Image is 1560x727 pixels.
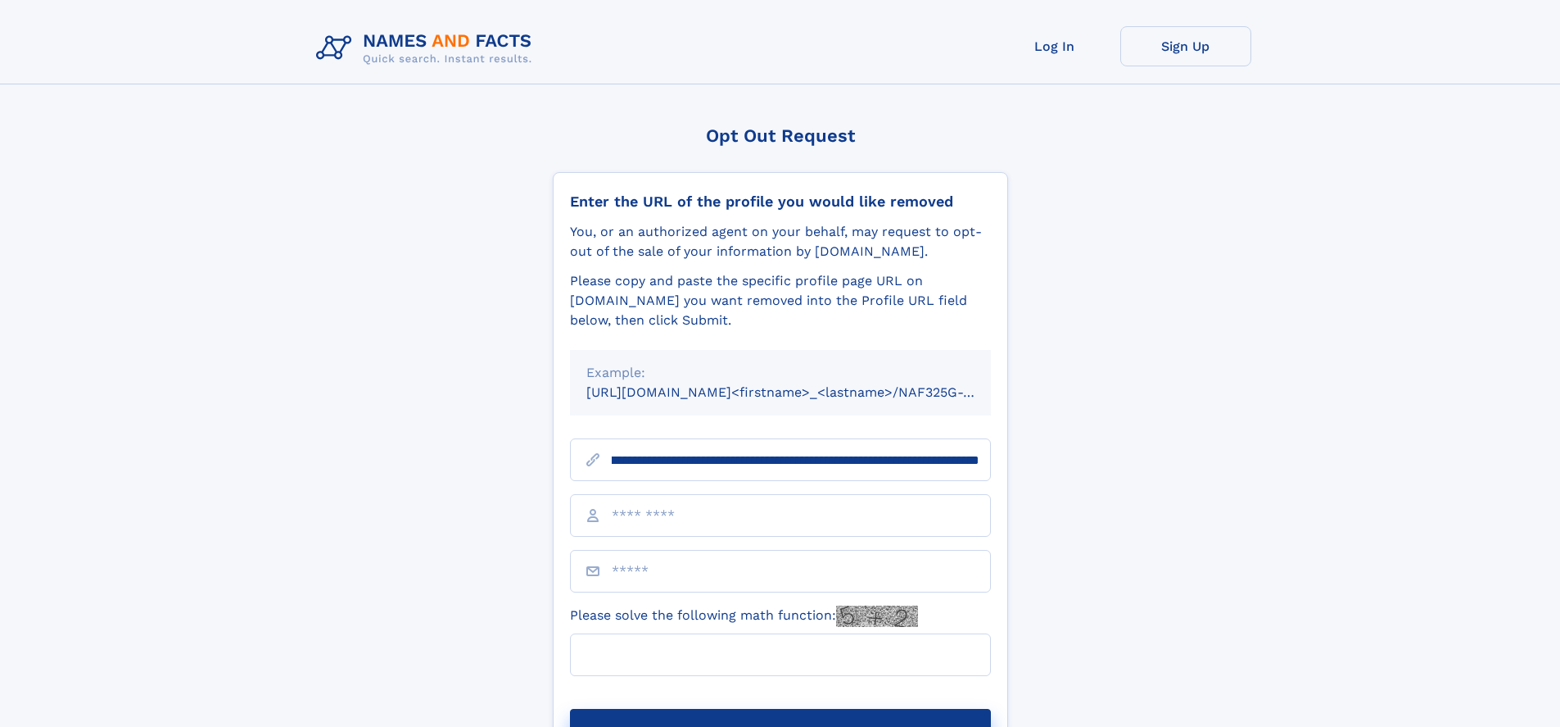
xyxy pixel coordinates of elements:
[570,222,991,261] div: You, or an authorized agent on your behalf, may request to opt-out of the sale of your informatio...
[570,606,918,627] label: Please solve the following math function:
[570,193,991,211] div: Enter the URL of the profile you would like removed
[570,271,991,330] div: Please copy and paste the specific profile page URL on [DOMAIN_NAME] you want removed into the Pr...
[586,384,1022,400] small: [URL][DOMAIN_NAME]<firstname>_<lastname>/NAF325G-xxxxxxxx
[989,26,1120,66] a: Log In
[553,125,1008,146] div: Opt Out Request
[1120,26,1251,66] a: Sign Up
[586,363,974,383] div: Example:
[310,26,545,70] img: Logo Names and Facts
